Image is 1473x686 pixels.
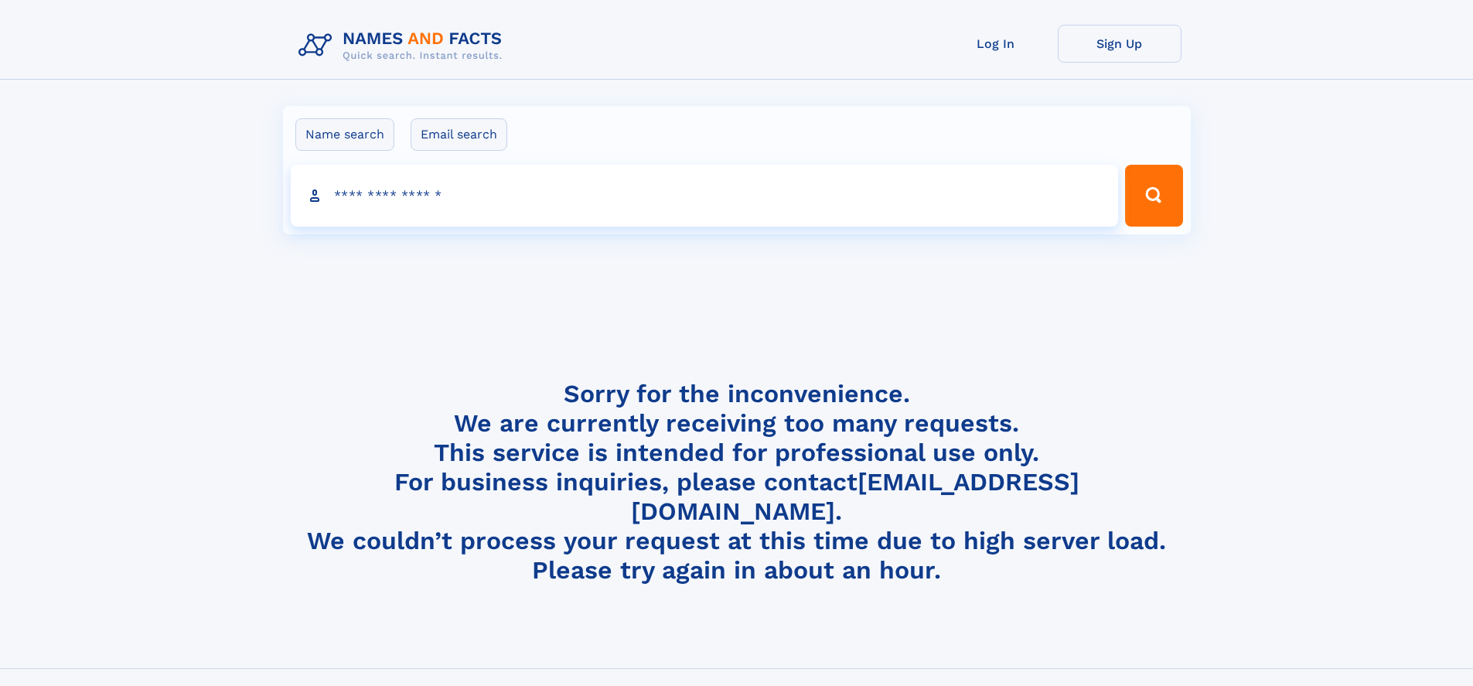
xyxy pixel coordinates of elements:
[291,165,1119,227] input: search input
[1058,25,1181,63] a: Sign Up
[411,118,507,151] label: Email search
[295,118,394,151] label: Name search
[292,379,1181,585] h4: Sorry for the inconvenience. We are currently receiving too many requests. This service is intend...
[934,25,1058,63] a: Log In
[1125,165,1182,227] button: Search Button
[631,467,1079,526] a: [EMAIL_ADDRESS][DOMAIN_NAME]
[292,25,515,67] img: Logo Names and Facts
